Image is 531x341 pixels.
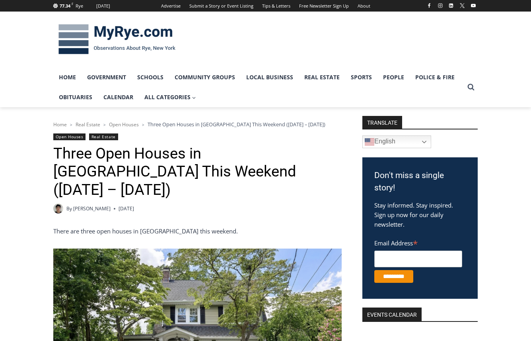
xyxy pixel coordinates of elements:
[377,67,410,87] a: People
[241,67,299,87] a: Local Business
[299,67,345,87] a: Real Estate
[53,87,98,107] a: Obituaries
[144,93,196,102] span: All Categories
[362,116,402,129] strong: TRANSLATE
[73,205,111,212] a: [PERSON_NAME]
[76,121,100,128] a: Real Estate
[53,204,63,214] a: Author image
[53,204,63,214] img: Patel, Devan - bio cropped 200x200
[365,137,374,147] img: en
[148,121,325,128] span: Three Open Houses in [GEOGRAPHIC_DATA] This Weekend ([DATE] – [DATE])
[446,1,456,10] a: Linkedin
[142,122,144,127] span: >
[436,1,445,10] a: Instagram
[82,67,132,87] a: Government
[53,120,342,128] nav: Breadcrumbs
[53,121,67,128] a: Home
[66,205,72,212] span: By
[53,19,181,60] img: MyRye.com
[139,87,202,107] a: All Categories
[70,122,72,127] span: >
[424,1,434,10] a: Facebook
[109,121,139,128] a: Open Houses
[169,67,241,87] a: Community Groups
[60,3,70,9] span: 77.34
[76,2,83,10] div: Rye
[410,67,460,87] a: Police & Fire
[374,200,466,229] p: Stay informed. Stay inspired. Sign up now for our daily newsletter.
[53,145,342,199] h1: Three Open Houses in [GEOGRAPHIC_DATA] This Weekend ([DATE] – [DATE])
[53,67,82,87] a: Home
[362,308,422,321] h2: Events Calendar
[132,67,169,87] a: Schools
[469,1,478,10] a: YouTube
[374,235,462,249] label: Email Address
[103,122,106,127] span: >
[53,133,86,140] a: Open Houses
[374,169,466,194] h3: Don't miss a single story!
[345,67,377,87] a: Sports
[96,2,110,10] div: [DATE]
[98,87,139,107] a: Calendar
[89,133,118,140] a: Real Estate
[464,80,478,94] button: View Search Form
[362,135,431,148] a: English
[457,1,467,10] a: X
[119,205,134,212] time: [DATE]
[72,2,73,6] span: F
[53,67,464,108] nav: Primary Navigation
[53,227,238,235] span: There are three open houses in [GEOGRAPHIC_DATA] this weekend.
